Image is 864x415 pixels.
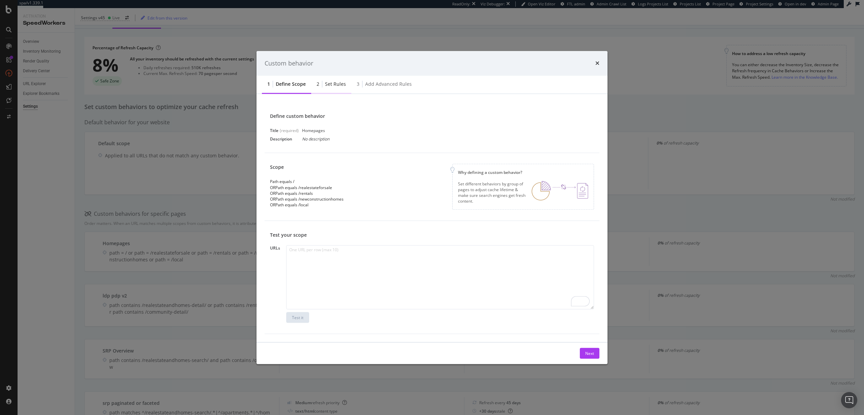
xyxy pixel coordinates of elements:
div: Description [270,136,302,142]
div: Open Intercom Messenger [841,392,857,408]
div: times [595,59,599,68]
div: OR Path equals /rentals [270,190,344,196]
div: Define custom behavior [270,113,594,120]
img: DEDJSpvk.png [532,181,588,201]
div: (required) [280,128,299,133]
div: Title [270,128,278,133]
button: Next [580,348,599,359]
div: URLs [270,245,286,251]
div: OR Path equals /newconstructionhomes [270,196,344,202]
div: Next [585,351,594,356]
div: 1 [267,81,270,87]
div: 3 [357,81,359,87]
div: Define scope [276,81,306,87]
div: Path equals / [270,179,344,185]
button: Test it [286,312,309,323]
div: Custom behavior [265,59,313,68]
div: modal [256,51,607,364]
div: Why defining a custom behavior? [458,170,588,176]
div: OR Path equals /realestateforsale [270,185,344,190]
div: 2 [317,81,319,87]
div: Set different behaviors by group of pages to adjust cache lifetime & make sure search engines get... [458,181,526,204]
textarea: To enrich screen reader interactions, please activate Accessibility in Grammarly extension settings [286,245,594,309]
div: Add advanced rules [365,81,412,87]
div: OR Path equals /local [270,202,344,208]
em: No description [302,136,329,142]
div: Test it [292,315,303,320]
div: Homepages [302,128,424,133]
div: Set rules [325,81,346,87]
div: Scope [270,164,344,171]
div: Test your scope [270,232,594,238]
